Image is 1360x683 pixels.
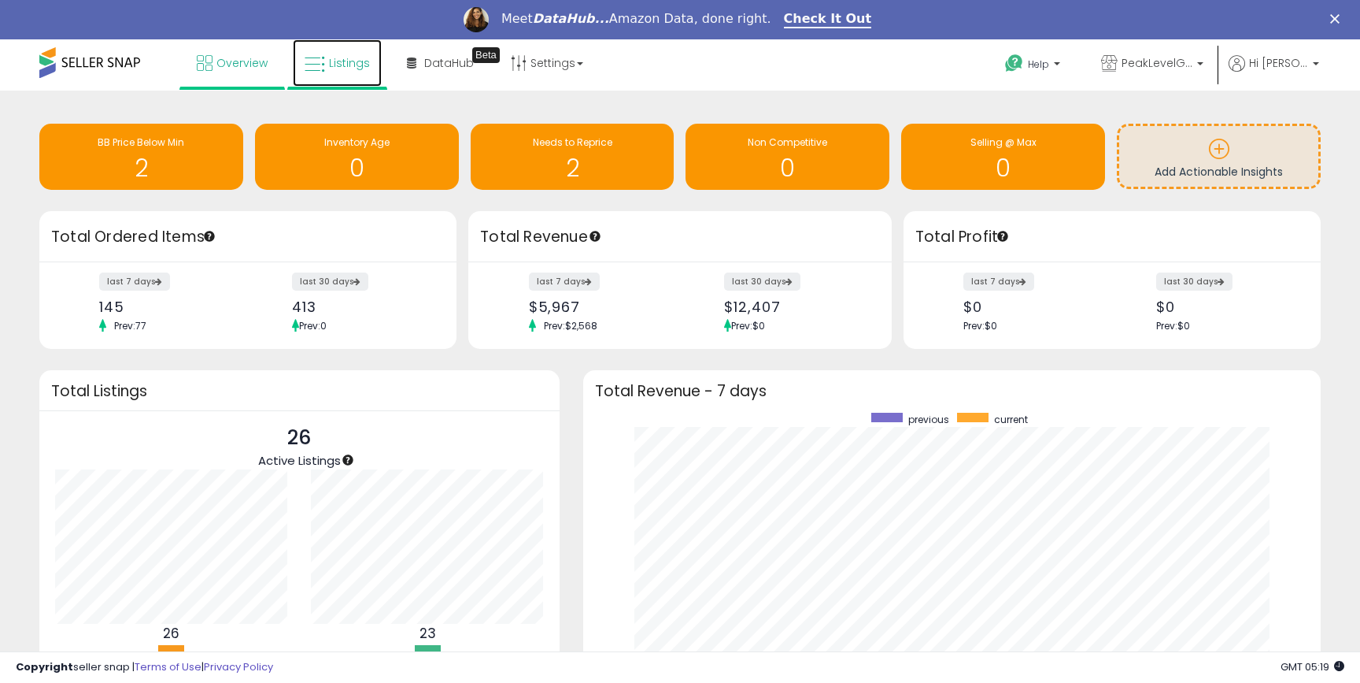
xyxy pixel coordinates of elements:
[908,413,949,426] span: previous
[51,226,445,248] h3: Total Ordered Items
[106,319,154,332] span: Prev: 77
[1229,55,1319,91] a: Hi [PERSON_NAME]
[51,385,548,397] h3: Total Listings
[471,124,674,190] a: Needs to Reprice 2
[963,299,1100,315] div: $0
[1155,164,1283,180] span: Add Actionable Insights
[185,39,279,87] a: Overview
[501,11,771,27] div: Meet Amazon Data, done right.
[533,11,609,26] i: DataHub...
[536,319,605,332] span: Prev: $2,568
[784,11,872,28] a: Check It Out
[901,124,1105,190] a: Selling @ Max 0
[1156,299,1293,315] div: $0
[533,135,612,149] span: Needs to Reprice
[16,660,273,675] div: seller snap | |
[263,155,451,181] h1: 0
[216,55,268,71] span: Overview
[731,319,765,332] span: Prev: $0
[992,42,1076,91] a: Help
[724,299,863,315] div: $12,407
[464,7,489,32] img: Profile image for Georgie
[324,135,390,149] span: Inventory Age
[963,273,1034,291] label: last 7 days
[996,229,1010,243] div: Tooltip anchor
[1156,319,1190,332] span: Prev: $0
[1028,58,1049,71] span: Help
[47,155,235,181] h1: 2
[915,226,1309,248] h3: Total Profit
[529,299,668,315] div: $5,967
[472,47,500,63] div: Tooltip anchor
[1122,55,1192,71] span: PeakLevelGoods
[204,659,273,674] a: Privacy Policy
[686,124,889,190] a: Non Competitive 0
[419,624,436,643] b: 23
[724,273,800,291] label: last 30 days
[1089,39,1215,91] a: PeakLevelGoods
[1004,54,1024,73] i: Get Help
[202,229,216,243] div: Tooltip anchor
[994,413,1028,426] span: current
[39,124,243,190] a: BB Price Below Min 2
[1330,14,1346,24] div: Close
[255,124,459,190] a: Inventory Age 0
[424,55,474,71] span: DataHub
[1156,273,1232,291] label: last 30 days
[299,319,327,332] span: Prev: 0
[395,39,486,87] a: DataHub
[963,319,997,332] span: Prev: $0
[479,155,667,181] h1: 2
[329,55,370,71] span: Listings
[99,273,170,291] label: last 7 days
[1119,126,1318,187] a: Add Actionable Insights
[748,135,827,149] span: Non Competitive
[135,659,201,674] a: Terms of Use
[293,39,382,87] a: Listings
[99,299,236,315] div: 145
[693,155,881,181] h1: 0
[1249,55,1308,71] span: Hi [PERSON_NAME]
[480,226,880,248] h3: Total Revenue
[1281,659,1344,674] span: 2025-09-18 05:19 GMT
[588,229,602,243] div: Tooltip anchor
[292,299,429,315] div: 413
[341,453,355,467] div: Tooltip anchor
[909,155,1097,181] h1: 0
[499,39,595,87] a: Settings
[970,135,1037,149] span: Selling @ Max
[292,273,368,291] label: last 30 days
[163,624,179,643] b: 26
[16,659,73,674] strong: Copyright
[258,452,341,469] span: Active Listings
[258,423,341,453] p: 26
[595,385,1309,397] h3: Total Revenue - 7 days
[529,273,600,291] label: last 7 days
[98,135,184,149] span: BB Price Below Min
